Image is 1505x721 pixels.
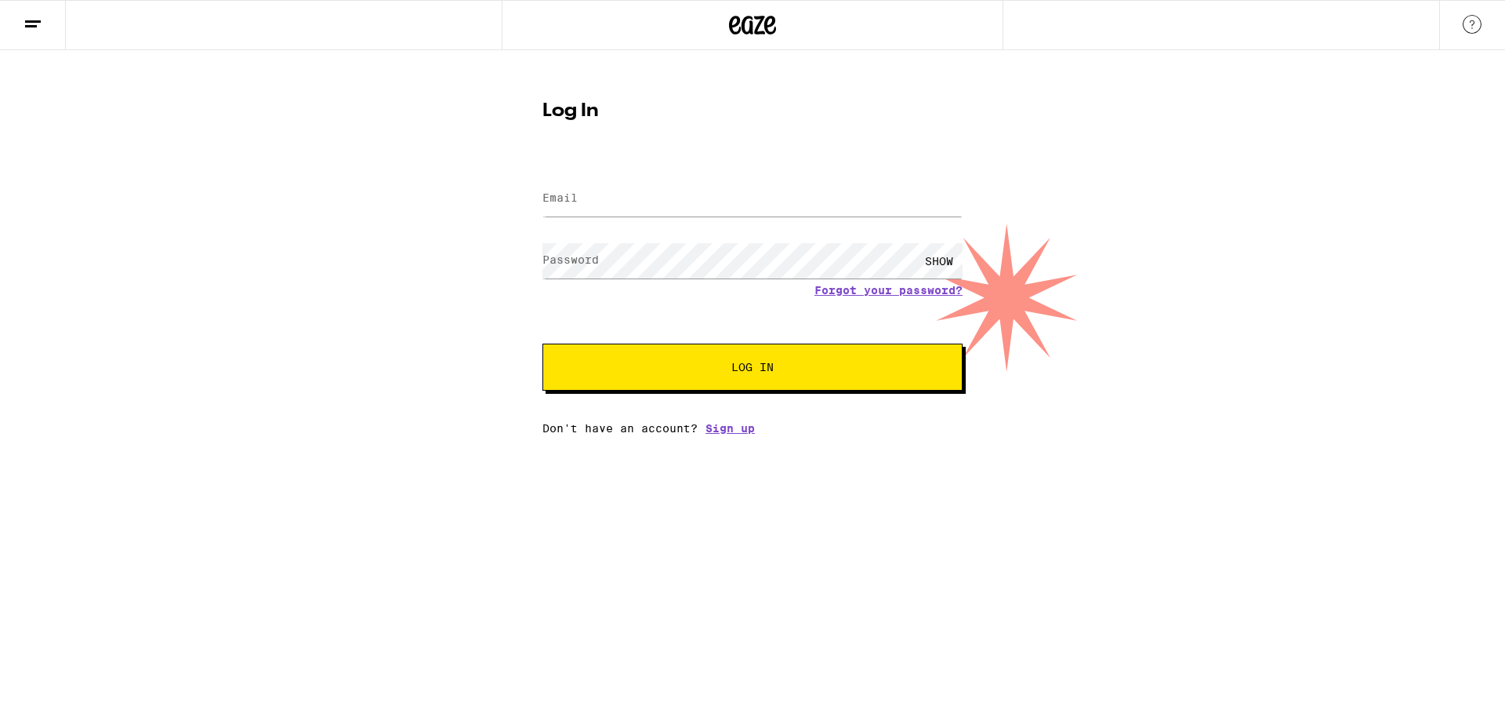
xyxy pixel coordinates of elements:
[542,253,599,266] label: Password
[542,191,578,204] label: Email
[814,284,963,297] a: Forgot your password?
[542,181,963,217] input: Email
[542,422,963,435] div: Don't have an account?
[731,362,774,373] span: Log In
[542,102,963,121] h1: Log In
[705,422,755,435] a: Sign up
[542,344,963,391] button: Log In
[916,243,963,279] div: SHOW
